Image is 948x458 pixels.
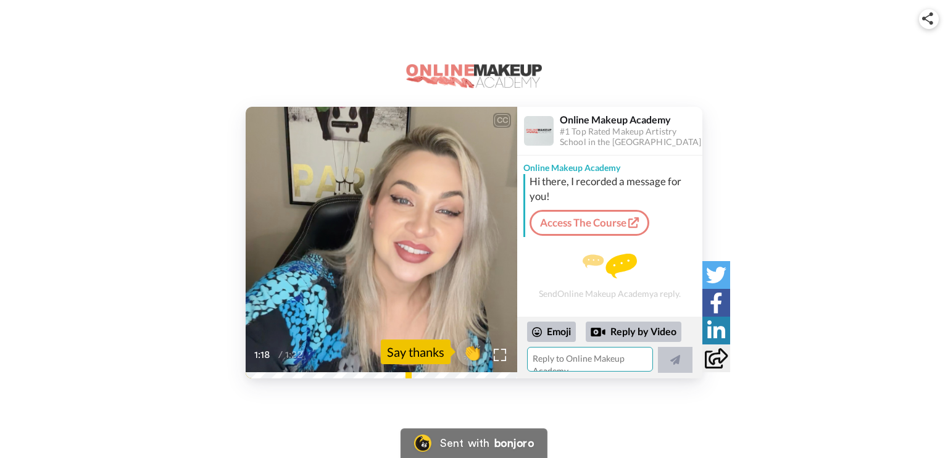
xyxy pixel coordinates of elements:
div: Online Makeup Academy [560,114,702,125]
div: Online Makeup Academy [517,156,702,174]
img: Full screen [494,349,506,361]
div: Reply by Video [591,325,605,339]
button: 👏 [457,338,488,366]
div: Reply by Video [586,322,681,343]
div: Hi there, I recorded a message for you! [530,174,699,204]
img: message.svg [583,254,637,278]
div: Say thanks [381,339,451,364]
div: Emoji [527,322,576,341]
div: CC [494,114,510,127]
img: ic_share.svg [922,12,933,25]
a: Access The Course [530,210,649,236]
img: logo [406,64,542,88]
span: 1:22 [285,348,307,362]
img: Profile Image [524,116,554,146]
span: 1:18 [254,348,276,362]
div: Send Online Makeup Academy a reply. [517,242,702,310]
span: 👏 [457,342,488,362]
div: #1 Top Rated Makeup Artistry School in the [GEOGRAPHIC_DATA] [560,127,702,148]
span: / [278,348,283,362]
